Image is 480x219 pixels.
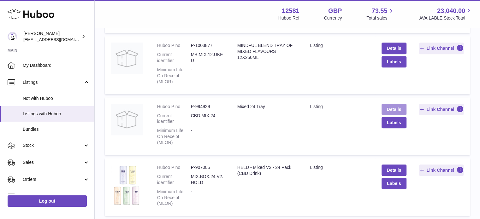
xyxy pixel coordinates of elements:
span: 23,040.00 [437,7,465,15]
span: Usage [23,193,90,199]
dt: Current identifier [157,113,191,125]
a: Details [382,43,406,54]
span: Listings with Huboo [23,111,90,117]
div: Currency [324,15,342,21]
button: Labels [382,117,406,128]
img: Mixed 24 Tray [111,104,143,135]
dt: Current identifier [157,52,191,64]
span: Listings [23,79,83,85]
div: [PERSON_NAME] [23,31,80,43]
div: listing [310,43,369,49]
button: Labels [382,56,406,67]
div: HELD - Mixed V2 - 24 Pack (CBD Drink) [237,164,298,176]
dd: - [191,67,225,85]
img: internalAdmin-12581@internal.huboo.com [8,32,17,41]
dd: CBD.MIX.24 [191,113,225,125]
span: My Dashboard [23,62,90,68]
dt: Minimum Life On Receipt (MLOR) [157,67,191,85]
button: Labels [382,178,406,189]
div: listing [310,164,369,170]
a: 73.55 Total sales [366,7,394,21]
dd: - [191,128,225,146]
span: Sales [23,159,83,165]
dd: MIX.BOX.24.V2.HOLD [191,174,225,186]
button: Link Channel [419,104,464,115]
div: Huboo Ref [278,15,299,21]
dd: P-907005 [191,164,225,170]
dd: P-994929 [191,104,225,110]
dt: Minimum Life On Receipt (MLOR) [157,189,191,207]
span: [EMAIL_ADDRESS][DOMAIN_NAME] [23,37,93,42]
span: 73.55 [371,7,387,15]
a: Details [382,164,406,176]
span: Stock [23,142,83,148]
span: Link Channel [426,107,454,112]
div: Mixed 24 Tray [237,104,298,110]
dt: Current identifier [157,174,191,186]
img: MINDFUL BLEND TRAY OF MIXED FLAVOURS 12X250ML [111,43,143,74]
div: MINDFUL BLEND TRAY OF MIXED FLAVOURS 12X250ML [237,43,298,61]
dt: Huboo P no [157,104,191,110]
span: AVAILABLE Stock Total [419,15,472,21]
dt: Minimum Life On Receipt (MLOR) [157,128,191,146]
strong: GBP [328,7,342,15]
button: Link Channel [419,164,464,176]
a: Details [382,104,406,115]
button: Link Channel [419,43,464,54]
img: HELD - Mixed V2 - 24 Pack (CBD Drink) [111,164,143,206]
dd: P-1003877 [191,43,225,49]
span: Orders [23,176,83,182]
dd: - [191,189,225,207]
dt: Huboo P no [157,164,191,170]
a: 23,040.00 AVAILABLE Stock Total [419,7,472,21]
strong: 12581 [282,7,299,15]
span: Link Channel [426,45,454,51]
dd: MB.MIX.12.UKEU [191,52,225,64]
span: Not with Huboo [23,95,90,101]
div: listing [310,104,369,110]
dt: Huboo P no [157,43,191,49]
span: Total sales [366,15,394,21]
span: Link Channel [426,167,454,173]
span: Bundles [23,126,90,132]
a: Log out [8,195,87,207]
